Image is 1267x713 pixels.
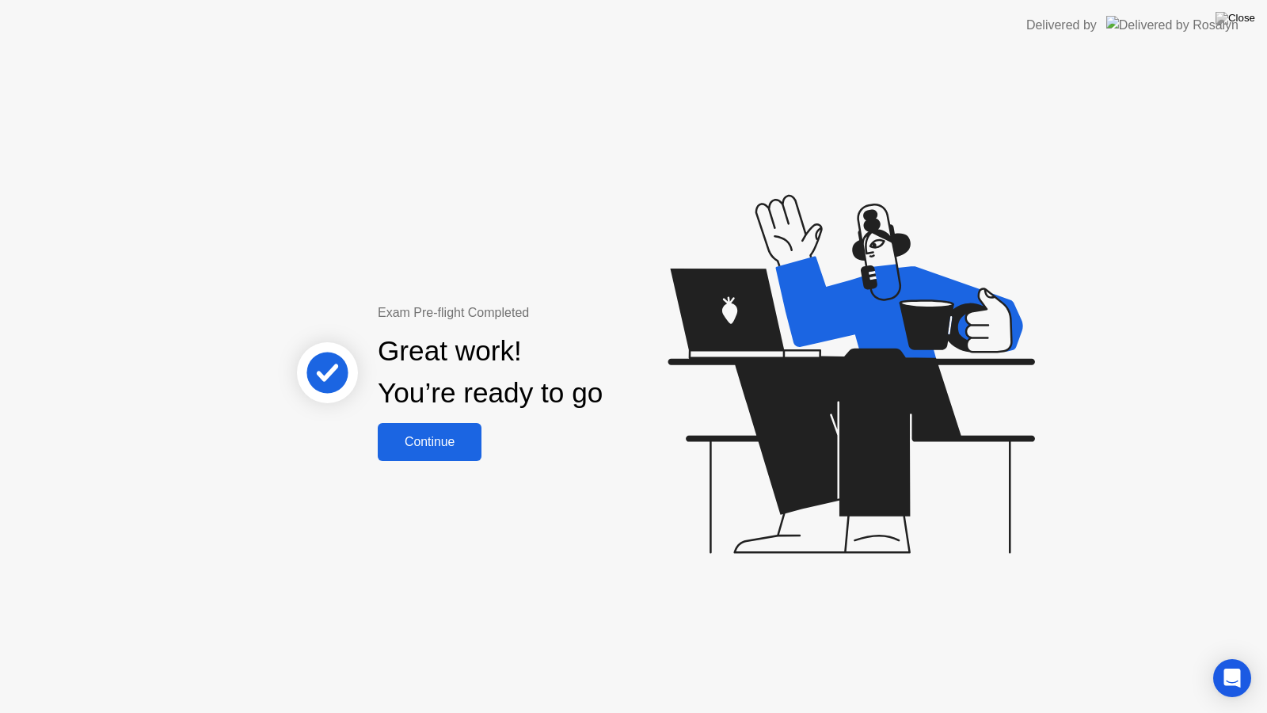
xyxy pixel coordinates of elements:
[378,303,705,322] div: Exam Pre-flight Completed
[1106,16,1238,34] img: Delivered by Rosalyn
[1213,659,1251,697] div: Open Intercom Messenger
[1216,12,1255,25] img: Close
[1026,16,1097,35] div: Delivered by
[382,435,477,449] div: Continue
[378,330,603,414] div: Great work! You’re ready to go
[378,423,481,461] button: Continue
